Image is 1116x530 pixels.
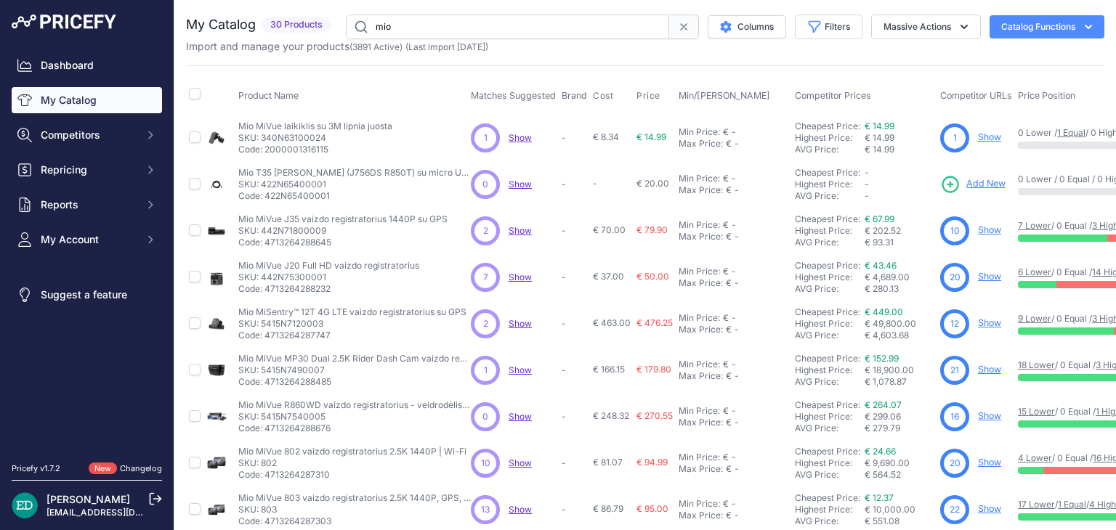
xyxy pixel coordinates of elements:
[238,260,419,272] p: Mio MiVue J20 Full HD vaizdo registratorius
[636,178,669,189] span: € 20.00
[940,174,1006,195] a: Add New
[483,271,488,284] span: 7
[346,15,669,39] input: Search
[795,167,860,178] a: Cheapest Price:
[795,492,860,503] a: Cheapest Price:
[238,364,471,376] p: SKU: 5415N7490007
[484,364,488,377] span: 1
[12,15,116,29] img: Pricefy Logo
[978,364,1001,375] a: Show
[1018,359,1055,370] a: 18 Lower
[509,457,532,468] a: Show
[953,131,957,144] span: 1
[950,317,959,330] span: 12
[509,364,532,375] span: Show
[865,399,902,410] a: € 264.07
[865,225,901,236] span: € 202.52
[795,237,865,248] div: AVG Price:
[865,132,894,143] span: € 14.99
[732,138,739,150] div: -
[593,364,625,375] span: € 166.15
[238,179,471,190] p: SKU: 422N65400001
[562,225,587,237] p: -
[732,324,739,335] div: -
[593,317,631,328] span: € 463.00
[723,312,729,324] div: €
[978,131,1001,142] a: Show
[795,364,865,376] div: Highest Price:
[795,446,860,457] a: Cheapest Price:
[1018,90,1075,101] span: Price Position
[238,213,448,225] p: Mio MiVue J35 vaizdo registratorius 1440P su GPS
[795,144,865,155] div: AVG Price:
[795,190,865,202] div: AVG Price:
[865,446,896,457] a: € 24.66
[482,178,488,191] span: 0
[679,312,720,324] div: Min Price:
[795,423,865,434] div: AVG Price:
[483,224,488,237] span: 2
[593,178,597,189] span: -
[679,90,770,101] span: Min/[PERSON_NAME]
[12,282,162,308] a: Suggest a feature
[562,179,587,190] p: -
[41,197,136,212] span: Reports
[46,493,130,505] a: [PERSON_NAME]
[186,39,488,54] p: Import and manage your products
[795,515,865,527] div: AVG Price:
[795,121,860,131] a: Cheapest Price:
[1018,220,1051,231] a: 7 Lower
[238,446,466,457] p: Mio MiVue 802 vaizdo registratorius 2.5K 1440P | Wi-Fi
[238,399,471,411] p: Mio MiVue R860WD vaizdo registratorius - veidrodėlis, 2.5K, su galine kamera, Wi-Fi, GPS, STARVIS 2
[726,324,732,335] div: €
[795,353,860,364] a: Cheapest Price:
[679,417,723,428] div: Max Price:
[238,237,448,248] p: Code: 4713264288645
[723,266,729,277] div: €
[732,463,739,475] div: -
[978,317,1001,328] a: Show
[865,376,934,388] div: € 1,078.87
[238,144,392,155] p: Code: 2000001316115
[729,173,736,184] div: -
[1057,127,1085,138] a: 1 Equal
[349,41,403,52] span: ( )
[795,376,865,388] div: AVG Price:
[238,423,471,434] p: Code: 4713264288676
[41,232,136,247] span: My Account
[795,132,865,144] div: Highest Price:
[726,417,732,428] div: €
[729,452,736,463] div: -
[562,411,587,423] p: -
[593,503,623,514] span: € 86.79
[636,317,673,328] span: € 476.25
[562,318,587,330] p: -
[679,266,720,277] div: Min Price:
[950,224,960,237] span: 10
[729,359,736,370] div: -
[950,503,960,516] span: 22
[636,503,668,514] span: € 95.00
[12,87,162,113] a: My Catalog
[636,457,668,468] span: € 94.99
[238,469,466,481] p: Code: 4713264287310
[12,157,162,183] button: Repricing
[1018,452,1052,463] a: 4 Lower
[679,277,723,289] div: Max Price:
[865,167,869,178] span: -
[636,131,666,142] span: € 14.99
[238,306,466,318] p: Mio MiSentry™ 12T 4G LTE vaizdo registratorius su GPS
[679,138,723,150] div: Max Price:
[726,231,732,242] div: €
[509,179,532,189] a: Show
[679,184,723,196] div: Max Price:
[509,132,532,143] span: Show
[679,463,723,475] div: Max Price:
[795,179,865,190] div: Highest Price:
[679,405,720,417] div: Min Price:
[978,457,1001,468] a: Show
[940,90,1012,101] span: Competitor URLs
[679,359,720,370] div: Min Price:
[950,410,959,423] span: 16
